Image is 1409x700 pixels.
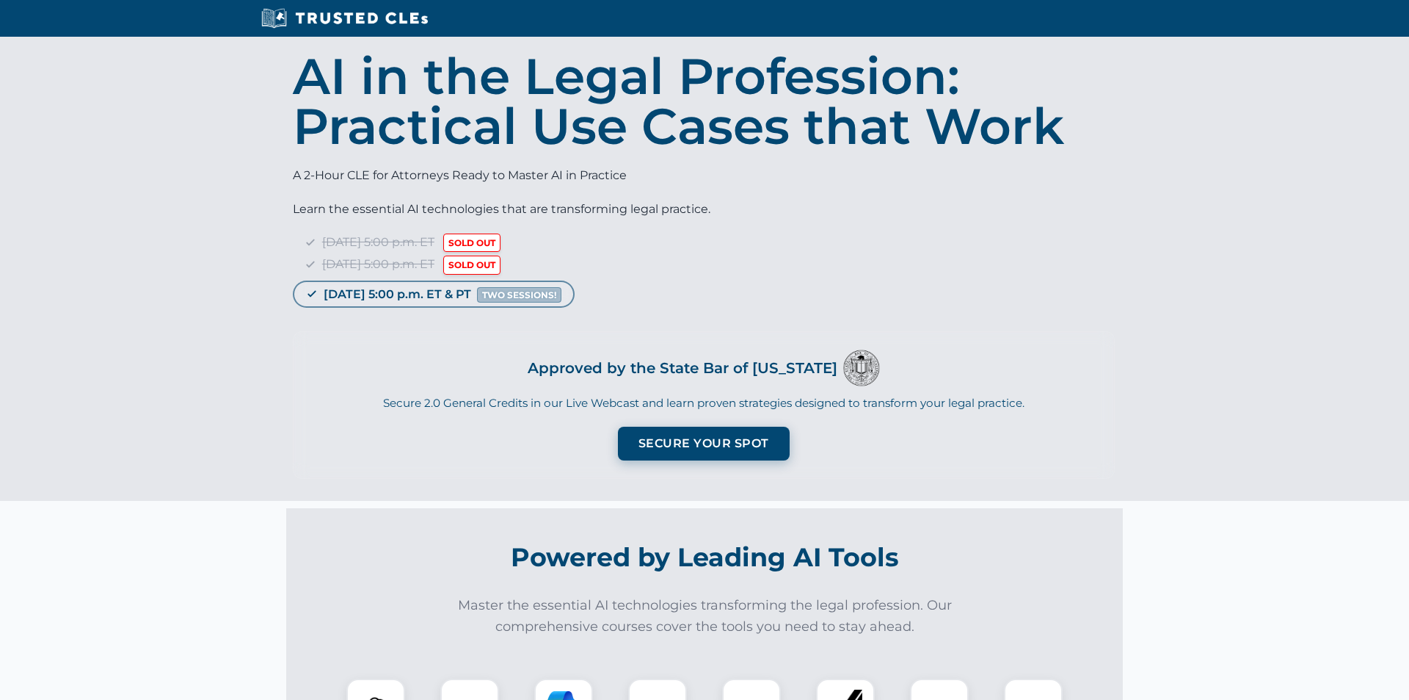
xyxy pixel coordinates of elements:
[298,532,1111,583] h2: Powered by Leading AI Tools
[293,51,1115,151] h1: AI in the Legal Profession: Practical Use Cases that Work
[293,200,1115,219] p: Learn the essential AI technologies that are transforming legal practice.
[528,355,837,381] h3: Approved by the State Bar of [US_STATE]
[443,256,500,274] span: SOLD OUT
[443,234,500,252] span: SOLD OUT
[448,595,961,638] p: Master the essential AI technologies transforming the legal profession. Our comprehensive courses...
[322,257,434,271] span: [DATE] 5:00 p.m. ET
[322,235,434,249] span: [DATE] 5:00 p.m. ET
[257,7,432,29] img: Trusted CLEs
[843,350,880,386] img: Logo
[618,427,790,461] button: Secure Your Spot
[293,166,1115,185] p: A 2-Hour CLE for Attorneys Ready to Master AI in Practice
[311,395,1096,412] p: Secure 2.0 General Credits in our Live Webcast and learn proven strategies designed to transform ...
